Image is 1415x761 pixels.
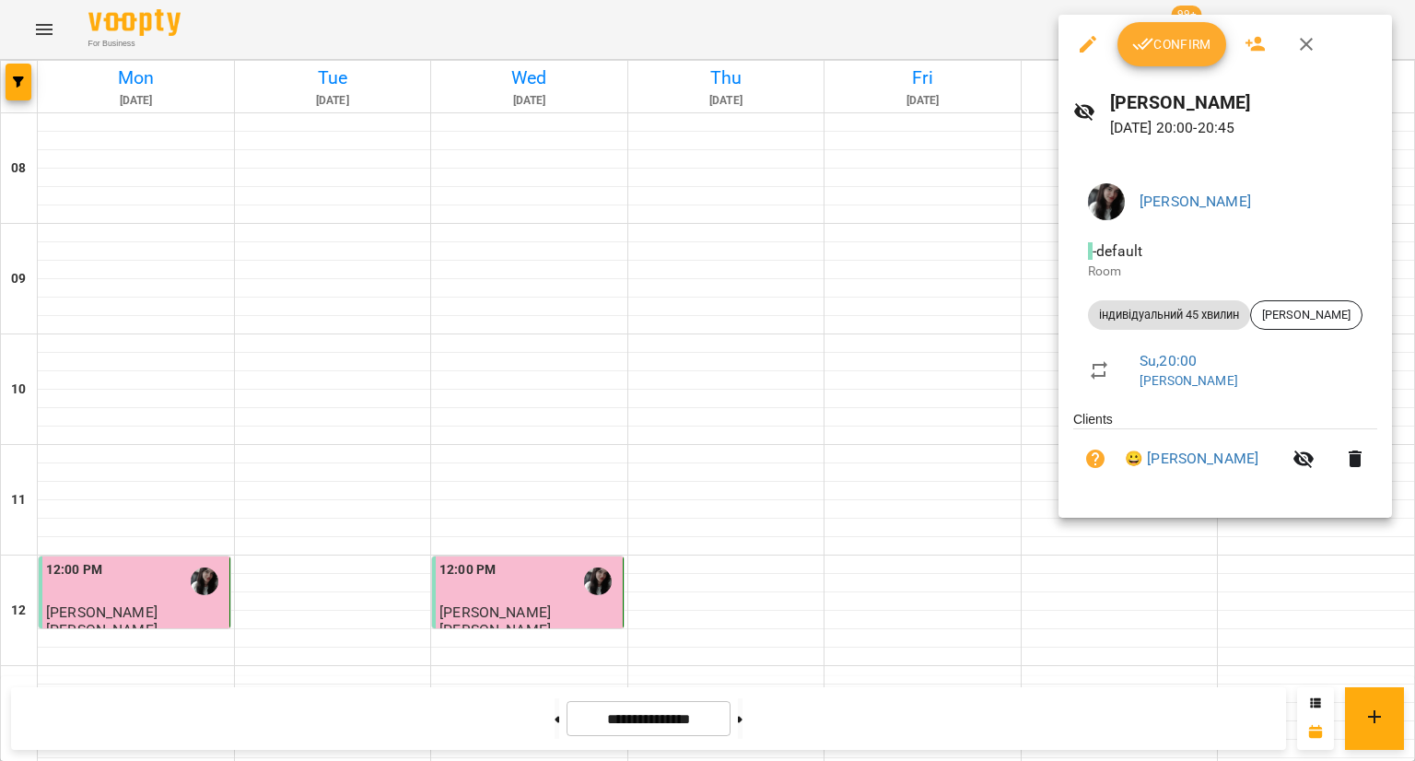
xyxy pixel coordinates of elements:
[1132,33,1211,55] span: Confirm
[1140,193,1251,210] a: [PERSON_NAME]
[1250,300,1362,330] div: [PERSON_NAME]
[1117,22,1226,66] button: Confirm
[1110,88,1377,117] h6: [PERSON_NAME]
[1073,437,1117,481] button: Unpaid. Bill the attendance?
[1125,448,1258,470] a: 😀 [PERSON_NAME]
[1088,307,1250,323] span: індивідуальний 45 хвилин
[1073,410,1377,496] ul: Clients
[1088,183,1125,220] img: d9ea9a7fe13608e6f244c4400442cb9c.jpg
[1088,242,1146,260] span: - default
[1140,373,1238,388] a: [PERSON_NAME]
[1110,117,1377,139] p: [DATE] 20:00 - 20:45
[1251,307,1362,323] span: [PERSON_NAME]
[1140,352,1197,369] a: Su , 20:00
[1088,263,1362,281] p: Room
